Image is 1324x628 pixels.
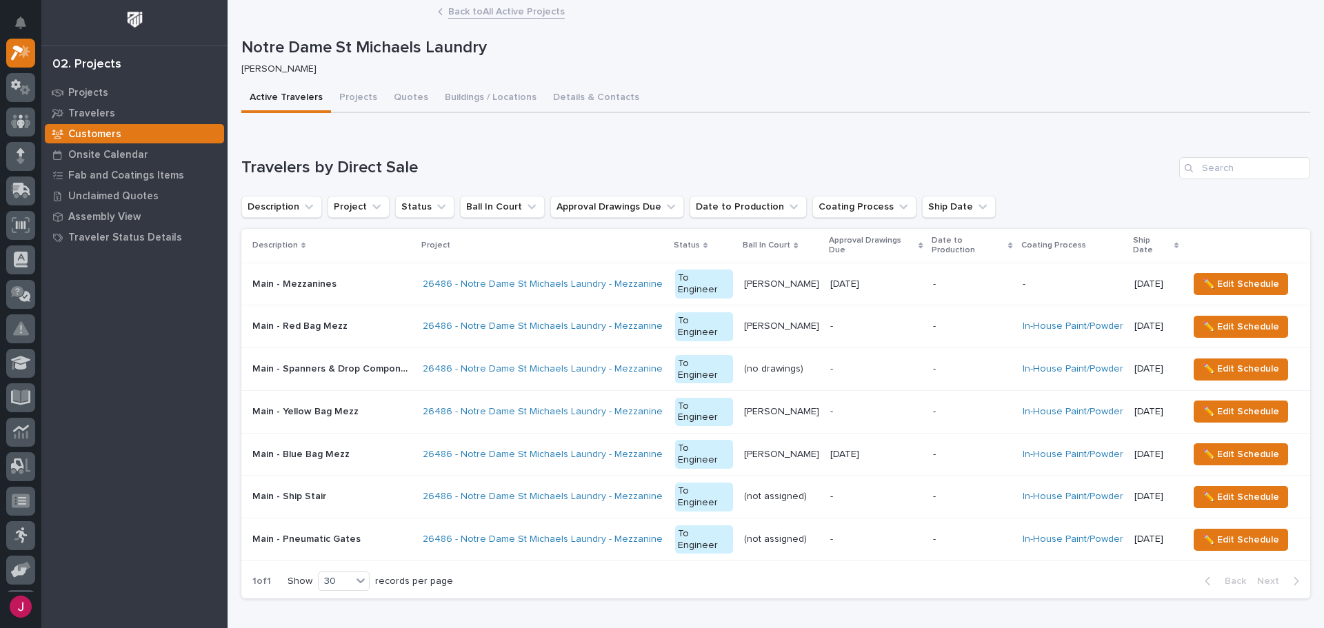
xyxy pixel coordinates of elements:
[1134,278,1177,290] p: [DATE]
[319,574,352,589] div: 30
[122,7,148,32] img: Workspace Logo
[41,227,228,247] a: Traveler Status Details
[241,348,1310,391] tr: Main - Spanners & Drop ComponentsMain - Spanners & Drop Components 26486 - Notre Dame St Michaels...
[423,449,723,460] a: 26486 - Notre Dame St Michaels Laundry - Mezzanine Components
[448,3,565,19] a: Back toAll Active Projects
[423,278,723,290] a: 26486 - Notre Dame St Michaels Laundry - Mezzanine Components
[830,491,921,503] p: -
[241,433,1310,476] tr: Main - Blue Bag MezzMain - Blue Bag Mezz 26486 - Notre Dame St Michaels Laundry - Mezzanine Compo...
[17,17,35,39] div: Notifications
[41,103,228,123] a: Travelers
[933,363,1012,375] p: -
[41,206,228,227] a: Assembly View
[744,361,806,375] p: (no drawings)
[545,84,648,113] button: Details & Contacts
[288,576,312,587] p: Show
[675,312,733,341] div: To Engineer
[1203,489,1279,505] span: ✏️ Edit Schedule
[830,278,921,290] p: [DATE]
[1194,401,1288,423] button: ✏️ Edit Schedule
[1134,406,1177,418] p: [DATE]
[1023,491,1123,503] a: In-House Paint/Powder
[744,403,822,418] p: [PERSON_NAME]
[1023,406,1123,418] a: In-House Paint/Powder
[675,483,733,511] div: To Engineer
[68,128,121,141] p: Customers
[1194,358,1288,381] button: ✏️ Edit Schedule
[68,108,115,120] p: Travelers
[252,238,298,253] p: Description
[1134,449,1177,460] p: [DATE]
[241,263,1310,305] tr: Main - MezzaninesMain - Mezzanines 26486 - Notre Dame St Michaels Laundry - Mezzanine Components ...
[1023,363,1123,375] a: In-House Paint/Powder
[241,38,1305,58] p: Notre Dame St Michaels Laundry
[375,576,453,587] p: records per page
[252,446,352,460] p: Main - Blue Bag Mezz
[1134,534,1177,545] p: [DATE]
[68,87,108,99] p: Projects
[252,276,339,290] p: Main - Mezzanines
[423,406,723,418] a: 26486 - Notre Dame St Michaels Laundry - Mezzanine Components
[744,276,822,290] p: [PERSON_NAME]
[6,592,35,621] button: users-avatar
[1023,321,1123,332] a: In-House Paint/Powder
[675,440,733,469] div: To Engineer
[331,84,385,113] button: Projects
[241,565,282,598] p: 1 of 1
[241,476,1310,518] tr: Main - Ship StairMain - Ship Stair 26486 - Notre Dame St Michaels Laundry - Mezzanine Components ...
[68,211,141,223] p: Assembly View
[922,196,996,218] button: Ship Date
[241,305,1310,348] tr: Main - Red Bag MezzMain - Red Bag Mezz 26486 - Notre Dame St Michaels Laundry - Mezzanine Compone...
[241,63,1299,75] p: [PERSON_NAME]
[675,270,733,298] div: To Engineer
[933,278,1012,290] p: -
[933,321,1012,332] p: -
[830,534,921,545] p: -
[1216,575,1246,587] span: Back
[1194,529,1288,551] button: ✏️ Edit Schedule
[1203,318,1279,335] span: ✏️ Edit Schedule
[423,534,723,545] a: 26486 - Notre Dame St Michaels Laundry - Mezzanine Components
[252,488,329,503] p: Main - Ship Stair
[241,84,331,113] button: Active Travelers
[41,185,228,206] a: Unclaimed Quotes
[1023,449,1123,460] a: In-House Paint/Powder
[68,232,182,244] p: Traveler Status Details
[1133,233,1171,259] p: Ship Date
[829,233,915,259] p: Approval Drawings Due
[830,321,921,332] p: -
[1021,238,1086,253] p: Coating Process
[675,525,733,554] div: To Engineer
[423,321,723,332] a: 26486 - Notre Dame St Michaels Laundry - Mezzanine Components
[68,149,148,161] p: Onsite Calendar
[252,318,350,332] p: Main - Red Bag Mezz
[675,398,733,427] div: To Engineer
[690,196,807,218] button: Date to Production
[395,196,454,218] button: Status
[830,406,921,418] p: -
[1023,278,1123,290] p: -
[41,144,228,165] a: Onsite Calendar
[743,238,790,253] p: Ball In Court
[1203,361,1279,377] span: ✏️ Edit Schedule
[744,488,810,503] p: (not assigned)
[41,165,228,185] a: Fab and Coatings Items
[1194,316,1288,338] button: ✏️ Edit Schedule
[241,158,1174,178] h1: Travelers by Direct Sale
[421,238,450,253] p: Project
[1203,403,1279,420] span: ✏️ Edit Schedule
[744,531,810,545] p: (not assigned)
[385,84,437,113] button: Quotes
[252,531,363,545] p: Main - Pneumatic Gates
[812,196,916,218] button: Coating Process
[68,170,184,182] p: Fab and Coatings Items
[1179,157,1310,179] input: Search
[241,196,322,218] button: Description
[1203,276,1279,292] span: ✏️ Edit Schedule
[674,238,700,253] p: Status
[68,190,159,203] p: Unclaimed Quotes
[460,196,545,218] button: Ball In Court
[1203,446,1279,463] span: ✏️ Edit Schedule
[241,390,1310,433] tr: Main - Yellow Bag MezzMain - Yellow Bag Mezz 26486 - Notre Dame St Michaels Laundry - Mezzanine C...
